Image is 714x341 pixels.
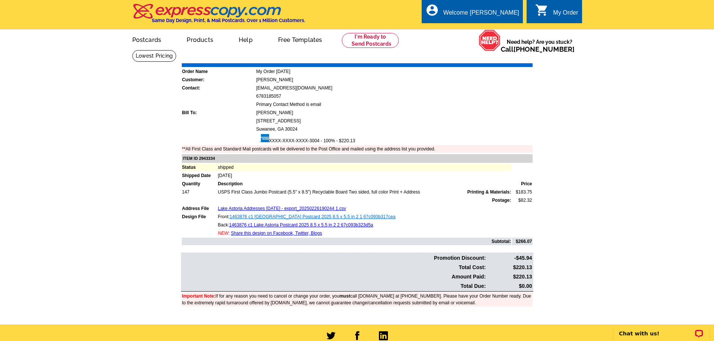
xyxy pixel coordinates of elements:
td: Design File [182,213,217,220]
a: shopping_cart My Order [535,8,578,18]
span: NEW: [218,231,229,236]
td: Customer: [182,76,255,83]
td: 147 [182,188,217,196]
td: Quantity [182,180,217,188]
i: account_circle [425,3,439,17]
td: **All First Class and Standard Mail postcards will be delivered to the Post Office and mailed usi... [182,145,533,153]
a: Products [175,30,225,48]
td: 6783185057 [256,92,533,100]
td: Price [512,180,532,188]
h4: Same Day Design, Print, & Mail Postcards. Over 1 Million Customers. [152,18,305,23]
div: Welcome [PERSON_NAME] [443,9,519,20]
td: Back: [217,221,511,229]
a: 1463876 c1 [GEOGRAPHIC_DATA] Postcard 2025 8.5 x 5.5 in 2 1 67c093b317cea [230,214,396,219]
td: [PERSON_NAME] [256,109,533,116]
a: Free Templates [266,30,334,48]
span: Call [501,45,575,53]
td: Front: [217,213,511,220]
td: Primary Contact Method is email [256,101,533,108]
span: Need help? Are you stuck? [501,38,578,53]
img: amex.gif [256,134,269,142]
td: Status [182,164,217,171]
a: [PHONE_NUMBER] [513,45,575,53]
img: help [479,30,501,51]
td: USPS First Class Jumbo Postcard (5.5" x 8.5") Recyclable Board Two sided, full color Print + Address [217,188,511,196]
td: Shipped Date [182,172,217,179]
td: $0.00 [487,282,532,290]
td: Subtotal: [182,238,512,245]
div: My Order [553,9,578,20]
a: Lake Astoria Addresses [DATE] - export_20250226190244 1.csv [218,206,346,211]
td: [DATE] [217,172,511,179]
td: $220.13 [487,263,532,272]
td: $82.32 [512,197,532,204]
td: [EMAIL_ADDRESS][DOMAIN_NAME] [256,84,533,92]
a: Same Day Design, Print, & Mail Postcards. Over 1 Million Customers. [132,9,305,23]
b: must [340,293,350,299]
td: [PERSON_NAME] [256,76,533,83]
td: My Order [DATE] [256,68,533,75]
iframe: LiveChat chat widget [609,317,714,341]
td: Description [217,180,511,188]
td: $220.13 [487,273,532,281]
td: Promotion Discount: [182,254,486,262]
td: Bill To: [182,109,255,116]
td: Suwanee, GA 30024 [256,125,533,133]
td: shipped [217,164,511,171]
td: [STREET_ADDRESS] [256,117,533,125]
strong: Postage: [492,198,511,203]
td: Total Due: [182,282,486,290]
td: XXXX-XXXX-XXXX-3004 - 100% - $220.13 [256,134,533,144]
td: If for any reason you need to cancel or change your order, you call [DOMAIN_NAME] at [PHONE_NUMBE... [182,292,533,307]
td: Total Cost: [182,263,486,272]
td: Amount Paid: [182,273,486,281]
a: Help [227,30,265,48]
td: -$45.94 [487,254,532,262]
i: shopping_cart [535,3,549,17]
span: Printing & Materials: [467,189,511,195]
td: Contact: [182,84,255,92]
td: $183.75 [512,188,532,196]
td: Address File [182,205,217,212]
td: ITEM ID 2943334 [182,154,533,163]
a: Postcards [120,30,174,48]
a: Share this design on Facebook, Twitter, Blogs [231,231,322,236]
a: 1463876 c1 Lake Astoria Postcard 2025 8.5 x 5.5 in 2 2 67c093b323d5a [229,222,373,228]
td: Order Name [182,68,255,75]
font: Important Note: [182,293,216,299]
td: $266.07 [512,238,532,245]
